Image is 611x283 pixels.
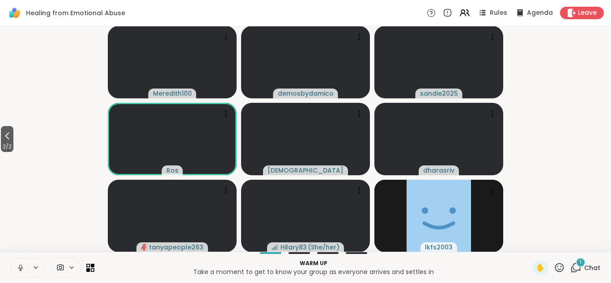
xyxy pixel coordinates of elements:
span: Rules [490,8,507,17]
span: ✋ [536,262,545,273]
span: 2 / 2 [1,141,13,152]
img: lkfs2003 [407,180,471,252]
span: sandie2025 [420,89,458,98]
span: Hilary83 [280,243,307,252]
span: lkfs2003 [425,243,453,252]
span: Chat [584,263,600,272]
span: 1 [580,258,581,266]
span: ( She/her ) [308,243,339,252]
img: ShareWell Logomark [7,5,22,21]
span: dharasriv [423,166,454,175]
span: Healing from Emotional Abuse [26,8,125,17]
span: audio-muted [141,244,147,250]
span: tanyapeople263 [149,243,204,252]
span: [DEMOGRAPHIC_DATA] [267,166,344,175]
span: Meredith100 [153,89,192,98]
button: 2/2 [1,126,13,152]
span: Ros [166,166,178,175]
p: Take a moment to get to know your group as everyone arrives and settles in [100,267,527,276]
span: Leave [578,8,597,17]
p: Warm up [100,259,527,267]
span: Agenda [527,8,553,17]
span: demosbydamico [278,89,334,98]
